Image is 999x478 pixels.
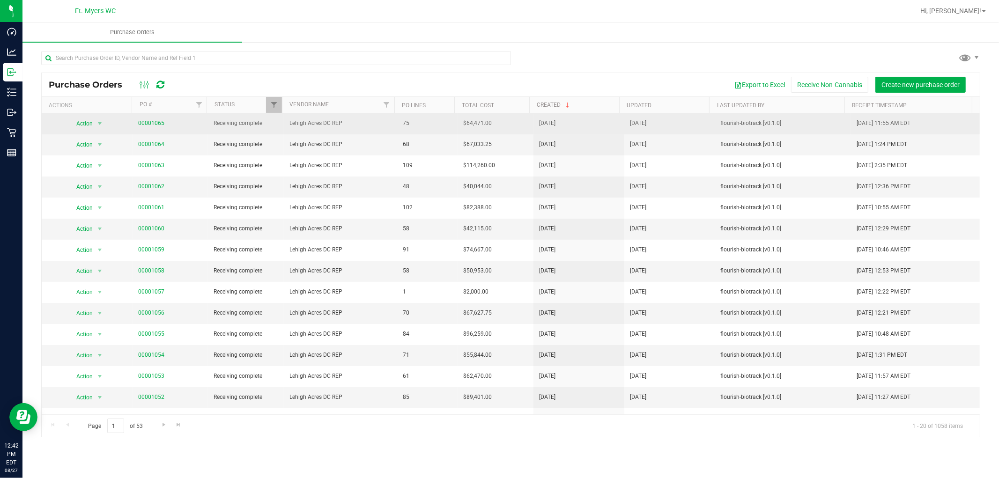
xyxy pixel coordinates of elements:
[289,224,392,233] span: Lehigh Acres DC REP
[539,266,555,275] span: [DATE]
[539,372,555,381] span: [DATE]
[94,243,106,257] span: select
[97,28,167,37] span: Purchase Orders
[857,140,907,149] span: [DATE] 1:24 PM EDT
[7,47,16,57] inline-svg: Analytics
[857,372,910,381] span: [DATE] 11:57 AM EDT
[214,351,278,360] span: Receiving complete
[289,351,392,360] span: Lehigh Acres DC REP
[791,77,868,93] button: Receive Non-Cannabis
[68,370,94,383] span: Action
[403,330,452,338] span: 84
[75,7,116,15] span: Ft. Myers WC
[539,245,555,254] span: [DATE]
[94,265,106,278] span: select
[728,77,791,93] button: Export to Excel
[289,203,392,212] span: Lehigh Acres DC REP
[214,309,278,317] span: Receiving complete
[94,307,106,320] span: select
[68,222,94,235] span: Action
[94,391,106,404] span: select
[7,67,16,77] inline-svg: Inbound
[138,288,164,295] a: 00001057
[463,393,492,402] span: $89,401.00
[68,138,94,151] span: Action
[94,412,106,425] span: select
[68,286,94,299] span: Action
[539,119,555,128] span: [DATE]
[539,393,555,402] span: [DATE]
[94,138,106,151] span: select
[463,330,492,338] span: $96,259.00
[630,287,646,296] span: [DATE]
[138,394,164,400] a: 00001052
[7,108,16,117] inline-svg: Outbound
[403,309,452,317] span: 70
[68,265,94,278] span: Action
[191,97,207,113] a: Filter
[857,266,910,275] span: [DATE] 12:53 PM EDT
[721,266,846,275] span: flourish-biotrack [v0.1.0]
[68,328,94,341] span: Action
[630,203,646,212] span: [DATE]
[463,224,492,233] span: $42,115.00
[403,266,452,275] span: 58
[214,224,278,233] span: Receiving complete
[138,204,164,211] a: 00001061
[138,309,164,316] a: 00001056
[138,120,164,126] a: 00001065
[289,101,329,108] a: Vendor Name
[539,224,555,233] span: [DATE]
[721,330,846,338] span: flourish-biotrack [v0.1.0]
[630,309,646,317] span: [DATE]
[68,243,94,257] span: Action
[214,330,278,338] span: Receiving complete
[463,119,492,128] span: $64,471.00
[289,161,392,170] span: Lehigh Acres DC REP
[4,441,18,467] p: 12:42 PM EDT
[721,287,846,296] span: flourish-biotrack [v0.1.0]
[289,309,392,317] span: Lehigh Acres DC REP
[630,224,646,233] span: [DATE]
[857,330,910,338] span: [DATE] 10:48 AM EDT
[920,7,981,15] span: Hi, [PERSON_NAME]!
[214,182,278,191] span: Receiving complete
[289,330,392,338] span: Lehigh Acres DC REP
[214,245,278,254] span: Receiving complete
[403,119,452,128] span: 75
[289,182,392,191] span: Lehigh Acres DC REP
[214,203,278,212] span: Receiving complete
[214,266,278,275] span: Receiving complete
[463,182,492,191] span: $40,044.00
[721,245,846,254] span: flourish-biotrack [v0.1.0]
[539,161,555,170] span: [DATE]
[94,370,106,383] span: select
[539,309,555,317] span: [DATE]
[721,161,846,170] span: flourish-biotrack [v0.1.0]
[4,467,18,474] p: 08/27
[94,201,106,214] span: select
[403,372,452,381] span: 61
[717,102,764,109] a: Last Updated By
[402,102,426,109] a: PO Lines
[68,201,94,214] span: Action
[721,393,846,402] span: flourish-biotrack [v0.1.0]
[721,309,846,317] span: flourish-biotrack [v0.1.0]
[630,140,646,149] span: [DATE]
[289,140,392,149] span: Lehigh Acres DC REP
[68,117,94,130] span: Action
[539,330,555,338] span: [DATE]
[9,403,37,431] iframe: Resource center
[875,77,966,93] button: Create new purchase order
[403,161,452,170] span: 109
[214,161,278,170] span: Receiving complete
[462,102,494,109] a: Total Cost
[94,286,106,299] span: select
[463,287,488,296] span: $2,000.00
[463,161,495,170] span: $114,260.00
[463,203,492,212] span: $82,388.00
[289,372,392,381] span: Lehigh Acres DC REP
[138,267,164,274] a: 00001058
[107,419,124,433] input: 1
[214,119,278,128] span: Receiving complete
